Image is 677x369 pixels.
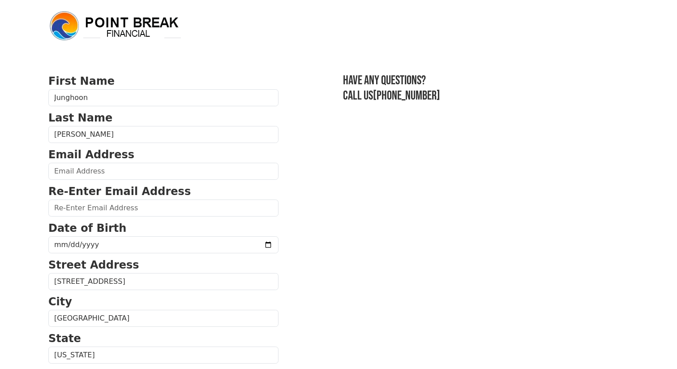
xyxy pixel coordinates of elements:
strong: State [48,332,81,345]
strong: City [48,295,72,308]
strong: Email Address [48,148,134,161]
strong: Last Name [48,112,112,124]
h3: Call us [343,88,629,104]
strong: Street Address [48,259,139,271]
input: Street Address [48,273,279,290]
h3: Have any questions? [343,73,629,88]
input: Email Address [48,163,279,180]
strong: Date of Birth [48,222,126,234]
input: City [48,310,279,327]
strong: Re-Enter Email Address [48,185,191,198]
a: [PHONE_NUMBER] [373,88,440,103]
input: First Name [48,89,279,106]
strong: First Name [48,75,115,87]
input: Re-Enter Email Address [48,200,279,217]
img: logo.png [48,10,183,42]
input: Last Name [48,126,279,143]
